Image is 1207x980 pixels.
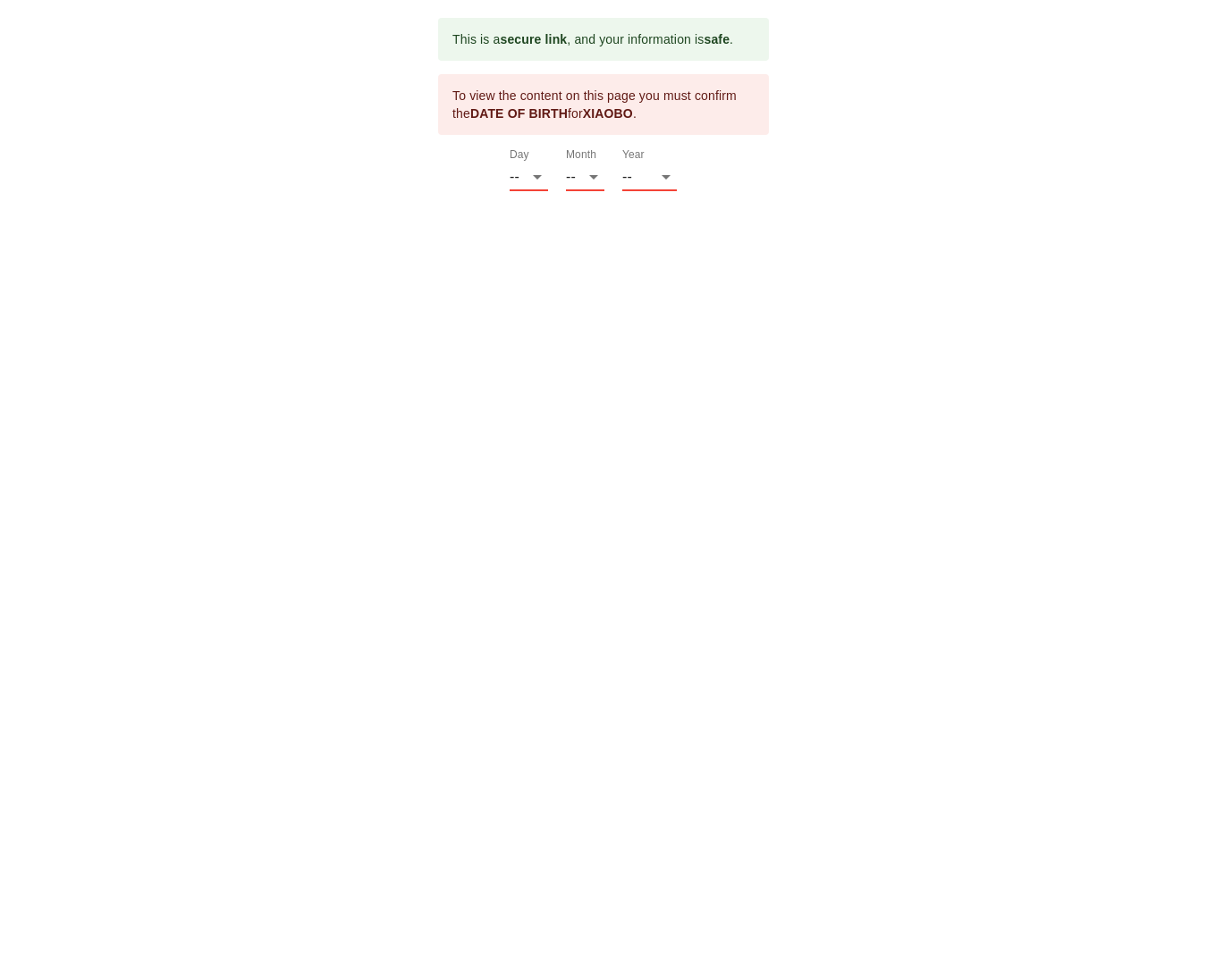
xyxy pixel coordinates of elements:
[510,150,529,161] label: Day
[566,150,596,161] label: Month
[452,80,755,130] div: To view the content on this page you must confirm the for .
[704,32,730,46] b: safe
[470,106,568,121] b: DATE OF BIRTH
[452,23,733,55] div: This is a , and your information is .
[622,150,645,161] label: Year
[500,32,567,46] b: secure link
[583,106,633,121] b: XIAOBO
